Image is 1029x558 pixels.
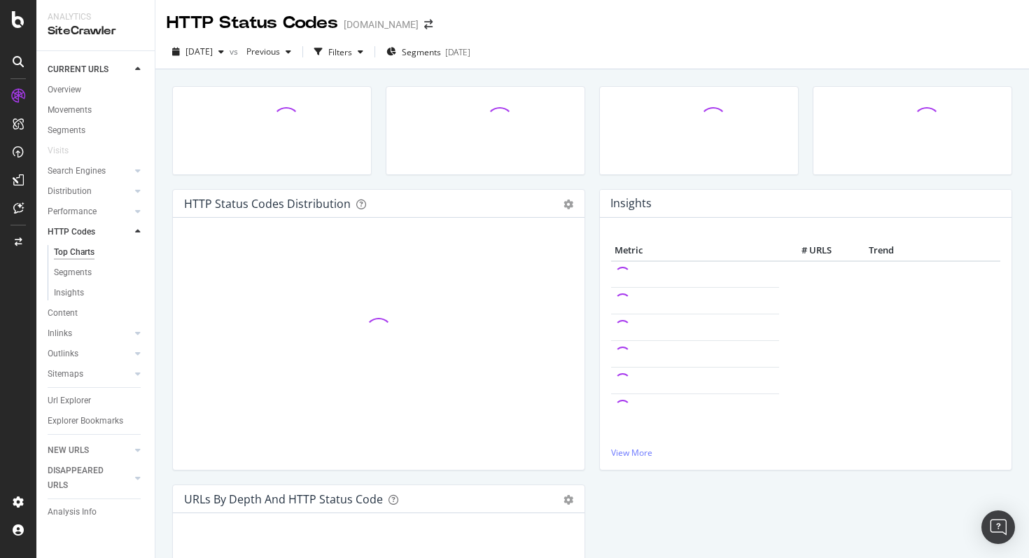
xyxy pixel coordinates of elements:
[48,393,145,408] a: Url Explorer
[48,144,69,158] div: Visits
[309,41,369,63] button: Filters
[48,123,145,138] a: Segments
[167,11,338,35] div: HTTP Status Codes
[48,103,145,118] a: Movements
[185,46,213,57] span: 2025 Sep. 1st
[48,367,83,382] div: Sitemaps
[184,492,383,506] div: URLs by Depth and HTTP Status Code
[779,240,835,261] th: # URLS
[48,184,92,199] div: Distribution
[54,286,145,300] a: Insights
[611,240,779,261] th: Metric
[48,505,97,519] div: Analysis Info
[611,447,1000,459] a: View More
[48,306,145,321] a: Content
[48,367,131,382] a: Sitemaps
[835,240,927,261] th: Trend
[48,83,145,97] a: Overview
[48,123,85,138] div: Segments
[48,463,131,493] a: DISAPPEARED URLS
[445,46,470,58] div: [DATE]
[48,505,145,519] a: Analysis Info
[563,495,573,505] div: gear
[381,41,476,63] button: Segments[DATE]
[48,62,108,77] div: CURRENT URLS
[48,62,131,77] a: CURRENT URLS
[981,510,1015,544] div: Open Intercom Messenger
[48,306,78,321] div: Content
[54,245,94,260] div: Top Charts
[48,144,83,158] a: Visits
[48,204,131,219] a: Performance
[54,286,84,300] div: Insights
[48,164,106,179] div: Search Engines
[48,347,131,361] a: Outlinks
[610,194,652,213] h4: Insights
[48,184,131,199] a: Distribution
[48,393,91,408] div: Url Explorer
[48,225,95,239] div: HTTP Codes
[402,46,441,58] span: Segments
[241,46,280,57] span: Previous
[328,46,352,58] div: Filters
[54,245,145,260] a: Top Charts
[344,18,419,32] div: [DOMAIN_NAME]
[48,23,143,39] div: SiteCrawler
[54,265,145,280] a: Segments
[48,443,89,458] div: NEW URLS
[48,443,131,458] a: NEW URLS
[48,414,123,428] div: Explorer Bookmarks
[48,326,131,341] a: Inlinks
[54,265,92,280] div: Segments
[184,197,351,211] div: HTTP Status Codes Distribution
[48,83,81,97] div: Overview
[48,164,131,179] a: Search Engines
[48,326,72,341] div: Inlinks
[48,103,92,118] div: Movements
[48,414,145,428] a: Explorer Bookmarks
[230,46,241,57] span: vs
[563,200,573,209] div: gear
[48,463,118,493] div: DISAPPEARED URLS
[48,204,97,219] div: Performance
[48,347,78,361] div: Outlinks
[241,41,297,63] button: Previous
[48,225,131,239] a: HTTP Codes
[167,41,230,63] button: [DATE]
[48,11,143,23] div: Analytics
[424,20,433,29] div: arrow-right-arrow-left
